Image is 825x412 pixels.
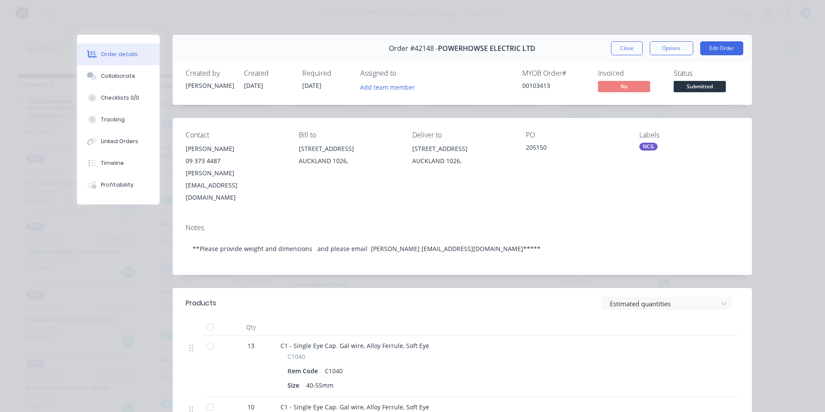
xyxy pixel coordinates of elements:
[412,143,512,155] div: [STREET_ADDRESS]
[412,131,512,139] div: Deliver to
[355,81,419,93] button: Add team member
[361,69,448,77] div: Assigned to
[639,131,739,139] div: Labels
[522,69,588,77] div: MYOB Order #
[412,155,512,167] div: AUCKLAND 1026,
[101,181,134,189] div: Profitability
[77,174,160,196] button: Profitability
[247,341,254,350] span: 13
[611,41,643,55] button: Close
[247,402,254,412] span: 10
[186,143,285,204] div: [PERSON_NAME]09 373 4487[PERSON_NAME][EMAIL_ADDRESS][DOMAIN_NAME]
[244,81,263,90] span: [DATE]
[77,65,160,87] button: Collaborate
[299,131,398,139] div: Bill to
[299,155,398,167] div: AUCKLAND 1026,
[674,69,739,77] div: Status
[186,235,739,262] div: **Please provide weight and dimensions and please email [PERSON_NAME] [EMAIL_ADDRESS][DOMAIN_NAME...
[281,342,429,350] span: C1 - Single Eye Cap. Gal wire, Alloy Ferrule, Soft Eye
[674,81,726,94] button: Submitted
[302,69,350,77] div: Required
[639,143,658,151] div: NCG
[101,137,138,145] div: Linked Orders
[186,131,285,139] div: Contact
[186,298,216,308] div: Products
[101,159,124,167] div: Timeline
[186,224,739,232] div: Notes
[186,81,234,90] div: [PERSON_NAME]
[287,365,321,377] div: Item Code
[101,50,138,58] div: Order details
[77,152,160,174] button: Timeline
[186,69,234,77] div: Created by
[598,69,663,77] div: Invoiced
[700,41,743,55] button: Edit Order
[412,143,512,171] div: [STREET_ADDRESS]AUCKLAND 1026,
[522,81,588,90] div: 00103413
[299,143,398,171] div: [STREET_ADDRESS]AUCKLAND 1026,
[526,131,625,139] div: PO
[186,167,285,204] div: [PERSON_NAME][EMAIL_ADDRESS][DOMAIN_NAME]
[361,81,420,93] button: Add team member
[186,155,285,167] div: 09 373 4487
[389,44,438,53] span: Order #42148 -
[225,318,277,336] div: Qty
[526,143,625,155] div: 205150
[598,81,650,92] span: No
[281,403,429,411] span: C1 - Single Eye Cap. Gal wire, Alloy Ferrule, Soft Eye
[287,379,303,392] div: Size
[186,143,285,155] div: [PERSON_NAME]
[101,116,125,124] div: Tracking
[674,81,726,92] span: Submitted
[438,44,535,53] span: POWERHOWSE ELECTRIC LTD
[101,72,135,80] div: Collaborate
[303,379,337,392] div: 40-55mm
[321,365,346,377] div: C1040
[77,109,160,131] button: Tracking
[302,81,321,90] span: [DATE]
[650,41,693,55] button: Options
[287,352,305,361] span: C1040
[77,44,160,65] button: Order details
[101,94,139,102] div: Checklists 0/0
[77,87,160,109] button: Checklists 0/0
[299,143,398,155] div: [STREET_ADDRESS]
[244,69,292,77] div: Created
[77,131,160,152] button: Linked Orders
